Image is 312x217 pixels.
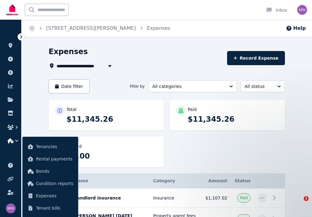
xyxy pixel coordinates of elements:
[5,2,20,18] img: RentBetter
[291,196,306,211] iframe: Intercom live chat
[297,5,307,15] img: May Wong
[188,114,279,124] p: $11,345.26
[49,47,88,57] h1: Expenses
[148,81,237,92] button: All categories
[70,173,149,188] th: Name
[6,203,16,213] img: May Wong
[152,83,224,89] span: All categories
[25,190,76,202] a: Expenses
[188,106,197,112] p: Paid
[266,7,287,13] div: Inbox
[36,143,73,150] span: Tenancies
[36,204,73,212] span: Tenant bills
[36,155,73,163] span: Rental payments
[66,151,158,161] p: $0.00
[130,84,145,89] span: Filter by
[66,106,77,112] p: Total
[36,180,73,187] span: Condition reports
[74,195,146,201] p: Landlord insurance
[150,188,202,208] td: Insurance
[66,114,158,124] p: $11,345.26
[150,173,202,188] th: Category
[286,25,306,32] button: Help
[22,20,178,37] nav: Breadcrumb
[25,140,76,153] a: Tenancies
[36,168,73,175] span: Bonds
[25,165,76,177] a: Bonds
[46,25,136,31] a: [STREET_ADDRESS][PERSON_NAME]
[49,79,90,93] button: Date filter
[25,153,76,165] a: Rental payments
[304,196,309,201] span: 1
[147,25,170,31] a: Expenses
[25,202,76,214] a: Tenant bills
[25,177,76,190] a: Condition reports
[36,192,73,199] span: Expenses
